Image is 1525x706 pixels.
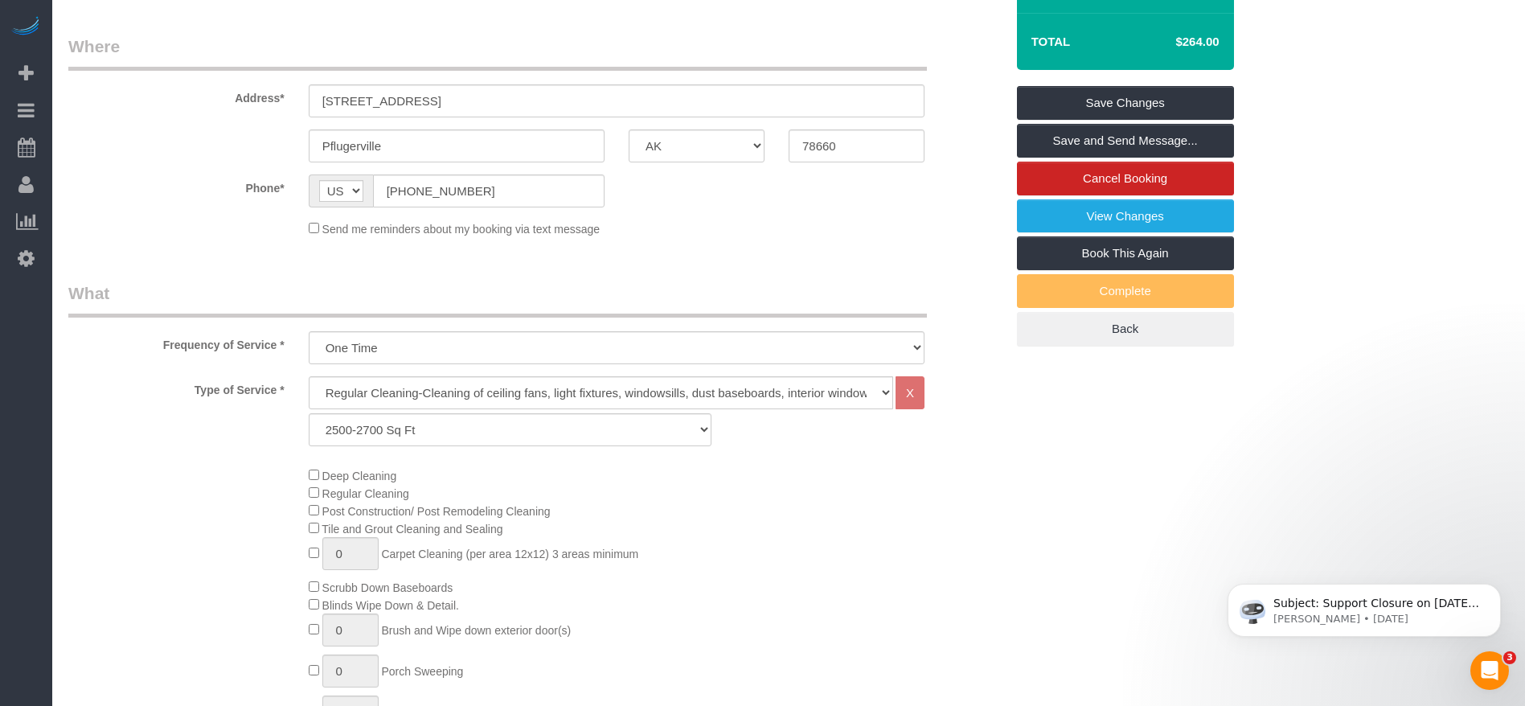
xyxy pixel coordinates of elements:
[309,129,605,162] input: City*
[789,129,924,162] input: Zip Code*
[1017,199,1234,233] a: View Changes
[1503,651,1516,664] span: 3
[1017,312,1234,346] a: Back
[1031,35,1071,48] strong: Total
[322,581,453,594] span: Scrubb Down Baseboards
[56,376,297,398] label: Type of Service *
[322,523,502,536] span: Tile and Grout Cleaning and Sealing
[381,548,638,560] span: Carpet Cleaning (per area 12x12) 3 areas minimum
[1470,651,1509,690] iframe: Intercom live chat
[56,84,297,106] label: Address*
[1127,35,1219,49] h4: $264.00
[1017,162,1234,195] a: Cancel Booking
[68,281,927,318] legend: What
[1203,550,1525,663] iframe: Intercom notifications message
[56,331,297,353] label: Frequency of Service *
[373,174,605,207] input: Phone*
[1017,124,1234,158] a: Save and Send Message...
[10,16,42,39] img: Automaid Logo
[381,624,571,637] span: Brush and Wipe down exterior door(s)
[322,487,409,500] span: Regular Cleaning
[322,505,551,518] span: Post Construction/ Post Remodeling Cleaning
[381,665,463,678] span: Porch Sweeping
[322,599,459,612] span: Blinds Wipe Down & Detail.
[1017,236,1234,270] a: Book This Again
[1017,86,1234,120] a: Save Changes
[322,223,601,236] span: Send me reminders about my booking via text message
[56,174,297,196] label: Phone*
[322,470,397,482] span: Deep Cleaning
[68,35,927,71] legend: Where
